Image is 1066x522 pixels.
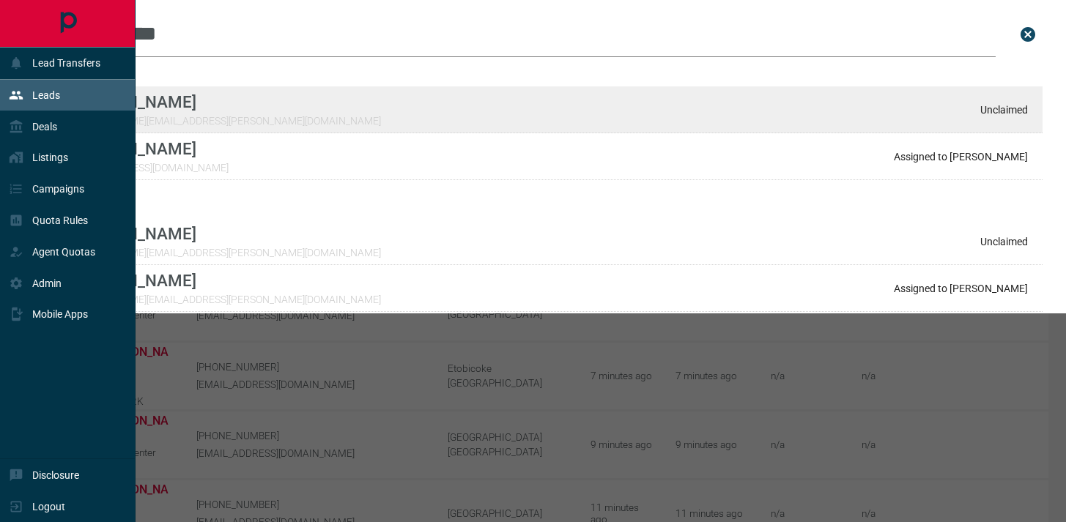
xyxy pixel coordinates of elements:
p: [PERSON_NAME] [70,271,381,290]
p: [PERSON_NAME][EMAIL_ADDRESS][PERSON_NAME][DOMAIN_NAME] [70,247,381,258]
p: [PERSON_NAME] [70,92,381,111]
p: Unclaimed [980,236,1028,247]
p: Assigned to [PERSON_NAME] [894,151,1028,163]
button: close search bar [1013,20,1043,49]
p: [PERSON_NAME] [70,139,229,158]
p: Unclaimed [980,104,1028,116]
p: [PERSON_NAME][EMAIL_ADDRESS][PERSON_NAME][DOMAIN_NAME] [70,294,381,305]
h3: email matches [56,198,1043,209]
p: [PERSON_NAME] [70,224,381,243]
h3: name matches [56,66,1043,78]
p: [PERSON_NAME][EMAIL_ADDRESS][PERSON_NAME][DOMAIN_NAME] [70,115,381,127]
p: Assigned to [PERSON_NAME] [894,283,1028,294]
p: [EMAIL_ADDRESS][DOMAIN_NAME] [70,162,229,174]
